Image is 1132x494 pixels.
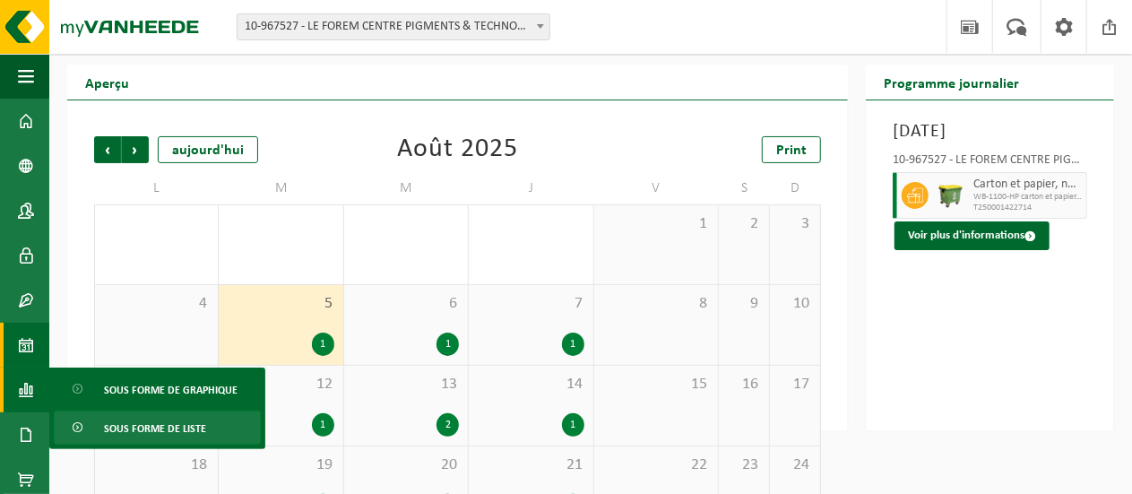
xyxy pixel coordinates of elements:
h2: Aperçu [67,65,147,100]
span: 9 [728,294,760,314]
div: 2 [436,413,459,437]
span: WB-1100-HP carton et papier, non-conditionné (industriel) M [973,192,1082,203]
span: Suivant [122,136,149,163]
h2: Programme journalier [866,65,1037,100]
span: 24 [779,455,811,475]
span: Print [776,143,807,158]
span: 1 [603,214,709,234]
span: 14 [478,375,583,394]
span: 8 [603,294,709,314]
span: 15 [603,375,709,394]
div: 1 [436,333,459,356]
span: 16 [728,375,760,394]
span: 20 [353,455,459,475]
div: aujourd'hui [158,136,258,163]
span: 13 [353,375,459,394]
span: 10 [779,294,811,314]
div: Août 2025 [397,136,518,163]
span: 10-967527 - LE FOREM CENTRE PIGMENTS & TECHNOCAMPUS - SITE 5418 - STRÉPY-BRACQUEGNIES [237,13,550,40]
span: 18 [104,455,209,475]
span: 23 [728,455,760,475]
div: 1 [312,333,334,356]
span: 21 [478,455,583,475]
span: 3 [779,214,811,234]
span: T250001422714 [973,203,1082,213]
span: 6 [353,294,459,314]
span: Sous forme de graphique [104,373,238,407]
img: WB-1100-HPE-GN-51 [938,182,964,209]
span: 7 [478,294,583,314]
td: D [770,172,821,204]
div: 1 [562,333,584,356]
div: 10-967527 - LE FOREM CENTRE PIGMENTS & TECHNOCAMPUS - SITE 5418 - STRÉPY-[GEOGRAPHIC_DATA] [893,154,1087,172]
a: Sous forme de graphique [54,372,261,406]
span: 10-967527 - LE FOREM CENTRE PIGMENTS & TECHNOCAMPUS - SITE 5418 - STRÉPY-BRACQUEGNIES [238,14,549,39]
button: Voir plus d'informations [894,221,1050,250]
span: 4 [104,294,209,314]
span: 5 [228,294,333,314]
span: 2 [728,214,760,234]
span: 12 [228,375,333,394]
div: 1 [562,413,584,437]
span: Précédent [94,136,121,163]
span: 22 [603,455,709,475]
a: Print [762,136,821,163]
td: M [219,172,343,204]
span: 17 [779,375,811,394]
span: 19 [228,455,333,475]
span: Carton et papier, non-conditionné (industriel) [973,178,1082,192]
a: Sous forme de liste [54,411,261,445]
td: L [94,172,219,204]
h3: [DATE] [893,118,1087,145]
td: M [344,172,469,204]
td: V [594,172,719,204]
td: S [719,172,770,204]
td: J [469,172,593,204]
div: 1 [312,413,334,437]
span: Sous forme de liste [104,412,206,446]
